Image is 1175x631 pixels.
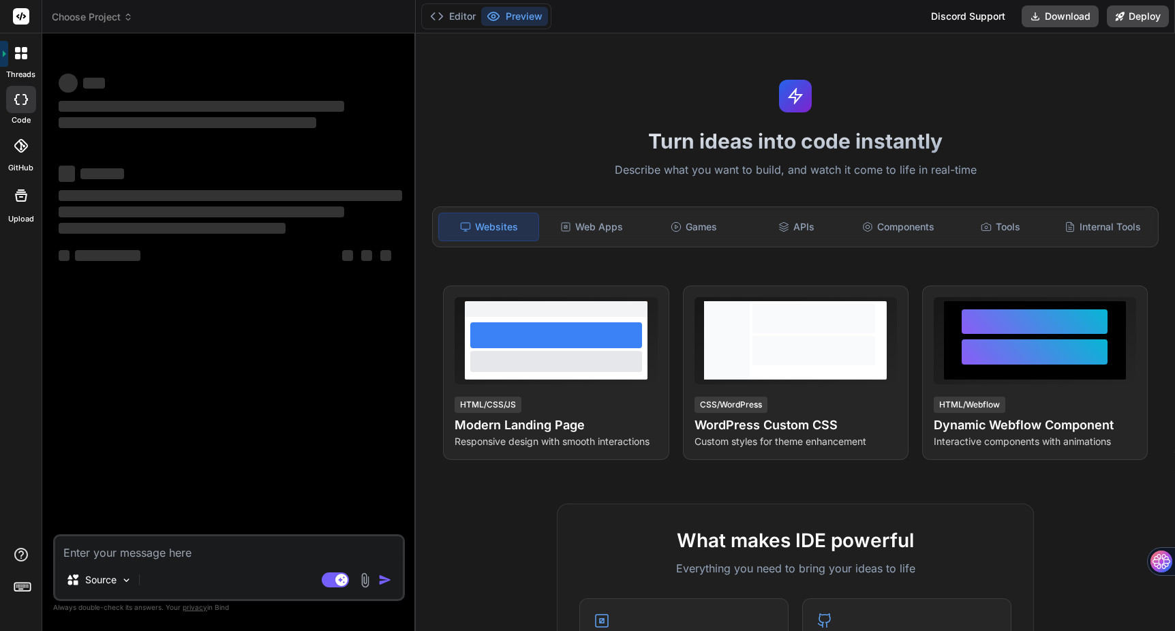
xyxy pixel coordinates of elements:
[1107,5,1169,27] button: Deploy
[83,78,105,89] span: ‌
[6,69,35,80] label: threads
[85,573,117,587] p: Source
[746,213,846,241] div: APIs
[934,416,1136,435] h4: Dynamic Webflow Component
[644,213,744,241] div: Games
[695,416,897,435] h4: WordPress Custom CSS
[59,74,78,93] span: ‌
[121,574,132,586] img: Pick Models
[481,7,548,26] button: Preview
[438,213,539,241] div: Websites
[455,416,657,435] h4: Modern Landing Page
[424,129,1167,153] h1: Turn ideas into code instantly
[378,573,392,587] img: icon
[12,114,31,126] label: code
[455,435,657,448] p: Responsive design with smooth interactions
[542,213,641,241] div: Web Apps
[59,250,70,261] span: ‌
[361,250,372,261] span: ‌
[59,101,344,112] span: ‌
[923,5,1013,27] div: Discord Support
[695,397,767,413] div: CSS/WordPress
[183,603,207,611] span: privacy
[53,601,405,614] p: Always double-check its answers. Your in Bind
[579,560,1011,576] p: Everything you need to bring your ideas to life
[579,526,1011,555] h2: What makes IDE powerful
[695,435,897,448] p: Custom styles for theme enhancement
[1022,5,1099,27] button: Download
[424,161,1167,179] p: Describe what you want to build, and watch it come to life in real-time
[59,190,402,201] span: ‌
[951,213,1050,241] div: Tools
[80,168,124,179] span: ‌
[59,166,75,182] span: ‌
[455,397,521,413] div: HTML/CSS/JS
[849,213,948,241] div: Components
[75,250,140,261] span: ‌
[1053,213,1153,241] div: Internal Tools
[59,117,316,128] span: ‌
[425,7,481,26] button: Editor
[357,572,373,588] img: attachment
[59,223,286,234] span: ‌
[934,435,1136,448] p: Interactive components with animations
[342,250,353,261] span: ‌
[59,206,344,217] span: ‌
[52,10,133,24] span: Choose Project
[8,162,33,174] label: GitHub
[380,250,391,261] span: ‌
[8,213,34,225] label: Upload
[934,397,1005,413] div: HTML/Webflow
